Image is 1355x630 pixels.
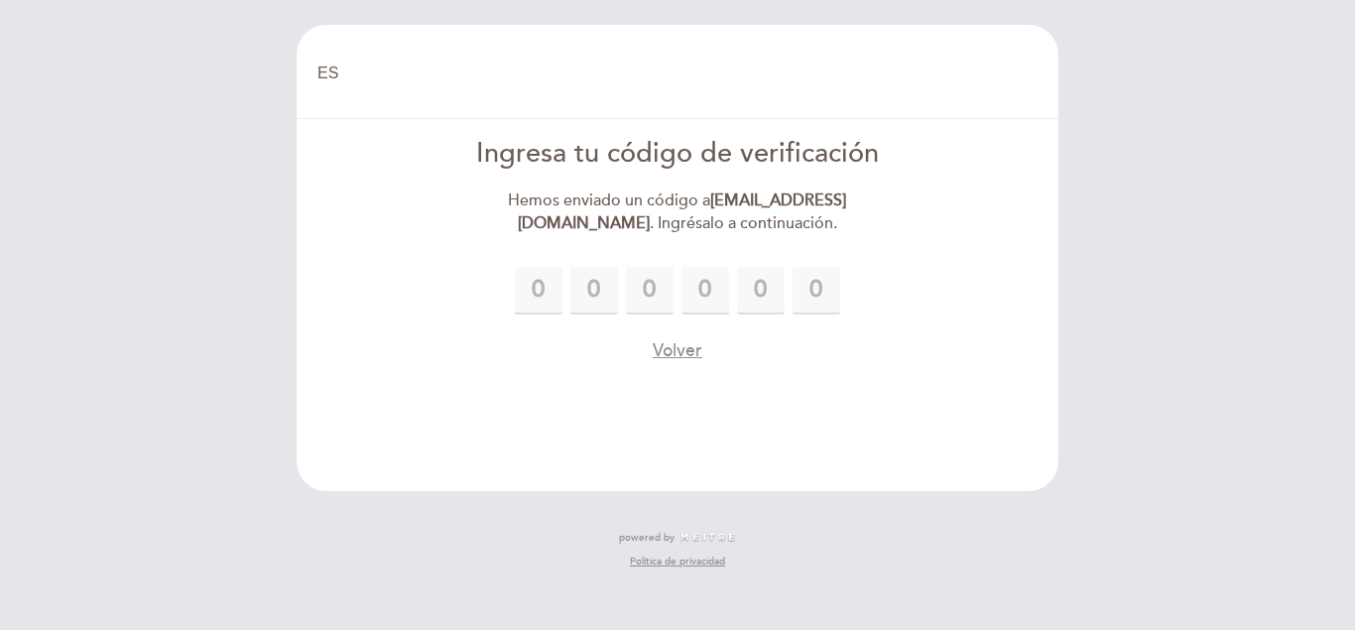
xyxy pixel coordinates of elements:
[450,189,906,235] div: Hemos enviado un código a . Ingrésalo a continuación.
[619,531,736,545] a: powered by
[737,267,785,315] input: 0
[681,267,729,315] input: 0
[570,267,618,315] input: 0
[679,533,736,543] img: MEITRE
[653,338,702,363] button: Volver
[793,267,840,315] input: 0
[515,267,562,315] input: 0
[626,267,674,315] input: 0
[630,555,725,568] a: Política de privacidad
[619,531,675,545] span: powered by
[518,190,847,233] strong: [EMAIL_ADDRESS][DOMAIN_NAME]
[450,135,906,174] div: Ingresa tu código de verificación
